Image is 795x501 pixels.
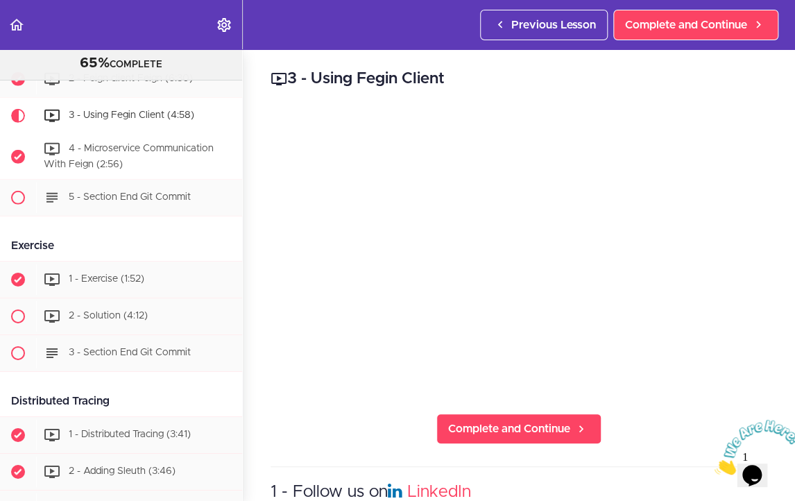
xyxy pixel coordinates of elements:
[69,275,144,285] span: 1 - Exercise (1:52)
[407,484,471,500] a: LinkedIn
[448,421,570,437] span: Complete and Continue
[80,56,110,70] span: 65%
[69,467,176,477] span: 2 - Adding Sleuth (3:46)
[480,10,608,40] a: Previous Lesson
[6,6,92,60] img: Chat attention grabber
[511,17,596,33] span: Previous Lesson
[6,6,11,17] span: 1
[69,193,191,203] span: 5 - Section End Git Commit
[69,348,191,358] span: 3 - Section End Git Commit
[8,17,25,33] svg: Back to course curriculum
[436,414,601,444] a: Complete and Continue
[709,414,795,480] iframe: chat widget
[271,112,767,391] iframe: Video Player
[17,55,225,73] div: COMPLETE
[69,430,191,440] span: 1 - Distributed Tracing (3:41)
[69,312,148,321] span: 2 - Solution (4:12)
[44,144,214,169] span: 4 - Microservice Communication With Feign (2:56)
[216,17,232,33] svg: Settings Menu
[613,10,778,40] a: Complete and Continue
[69,110,194,120] span: 3 - Using Fegin Client (4:58)
[271,67,767,91] h2: 3 - Using Fegin Client
[625,17,747,33] span: Complete and Continue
